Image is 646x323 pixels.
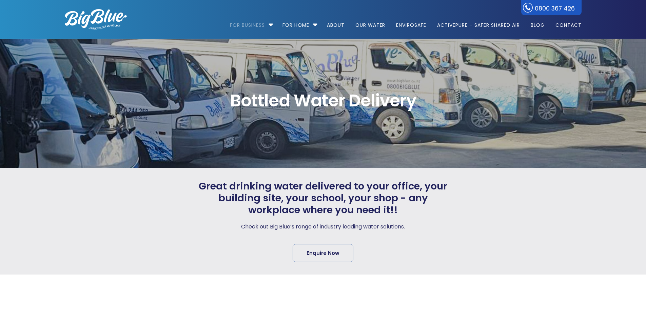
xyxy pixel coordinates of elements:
[197,222,449,231] p: Check out Big Blue’s range of industry leading water solutions.
[65,92,582,109] span: Bottled Water Delivery
[65,9,127,29] img: logo
[293,244,353,262] a: Enquire Now
[197,180,449,216] span: Great drinking water delivered to your office, your building site, your school, your shop - any w...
